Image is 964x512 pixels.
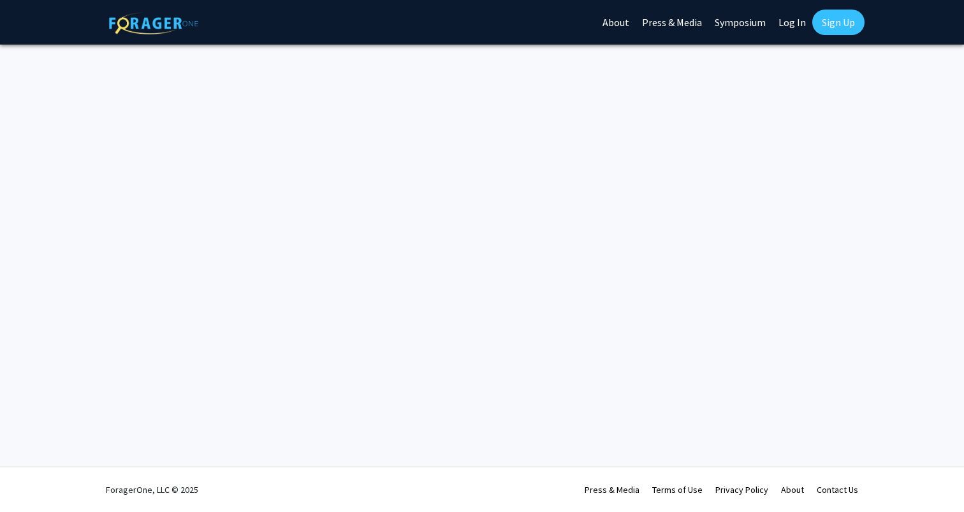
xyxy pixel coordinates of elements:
a: Sign Up [812,10,865,35]
a: Press & Media [585,484,639,495]
a: Privacy Policy [715,484,768,495]
img: ForagerOne Logo [109,12,198,34]
a: About [781,484,804,495]
a: Contact Us [817,484,858,495]
a: Terms of Use [652,484,703,495]
div: ForagerOne, LLC © 2025 [106,467,198,512]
